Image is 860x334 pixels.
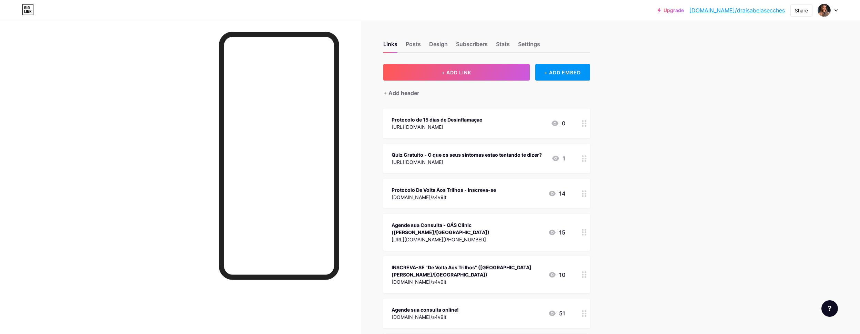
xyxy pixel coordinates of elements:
[392,116,483,123] div: Protocolo de 15 dias de Desinflamaçao
[551,119,565,127] div: 0
[392,123,483,131] div: [URL][DOMAIN_NAME]
[392,306,459,313] div: Agende sua consulta online!
[442,70,471,75] span: + ADD LINK
[406,40,421,52] div: Posts
[392,313,459,321] div: [DOMAIN_NAME]/s4v9lt
[383,40,397,52] div: Links
[818,4,831,17] img: draisabelasecches
[548,228,565,237] div: 15
[535,64,590,81] div: + ADD EMBED
[548,309,565,317] div: 51
[795,7,808,14] div: Share
[518,40,540,52] div: Settings
[392,158,542,166] div: [URL][DOMAIN_NAME]
[392,151,542,158] div: Quiz Gratuito - O que os seus sintomas estao tentando te dizer?
[392,236,543,243] div: [URL][DOMAIN_NAME][PHONE_NUMBER]
[429,40,448,52] div: Design
[689,6,785,14] a: [DOMAIN_NAME]/draisabelasecches
[392,186,496,194] div: Protocolo De Volta Aos Trilhos - Inscreva-se
[496,40,510,52] div: Stats
[392,278,543,285] div: [DOMAIN_NAME]/s4v9lt
[548,189,565,198] div: 14
[548,271,565,279] div: 10
[456,40,488,52] div: Subscribers
[383,64,530,81] button: + ADD LINK
[392,264,543,278] div: INSCREVA-SE "De Volta Aos Trilhos" ([GEOGRAPHIC_DATA][PERSON_NAME]/[GEOGRAPHIC_DATA])
[392,221,543,236] div: Agende sua Consulta - OÁS Clinic ([PERSON_NAME]/[GEOGRAPHIC_DATA])
[552,154,565,163] div: 1
[383,89,419,97] div: + Add header
[658,8,684,13] a: Upgrade
[392,194,496,201] div: [DOMAIN_NAME]/s4v9lt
